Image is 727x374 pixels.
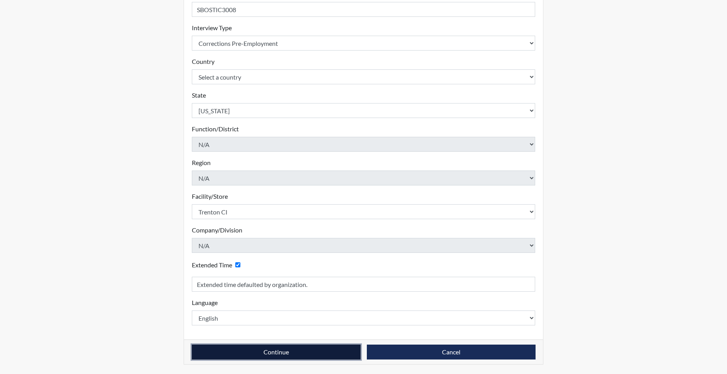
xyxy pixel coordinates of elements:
input: Reason for Extension [192,277,536,292]
label: Interview Type [192,23,232,33]
label: Country [192,57,215,66]
div: Checking this box will provide the interviewee with an accomodation of extra time to answer each ... [192,259,244,271]
label: Facility/Store [192,192,228,201]
button: Cancel [367,345,536,359]
label: Language [192,298,218,307]
label: State [192,91,206,100]
label: Function/District [192,124,239,134]
button: Continue [192,345,361,359]
input: Insert a Registration ID, which needs to be a unique alphanumeric value for each interviewee [192,2,536,17]
label: Extended Time [192,260,232,270]
label: Region [192,158,211,167]
label: Company/Division [192,225,242,235]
